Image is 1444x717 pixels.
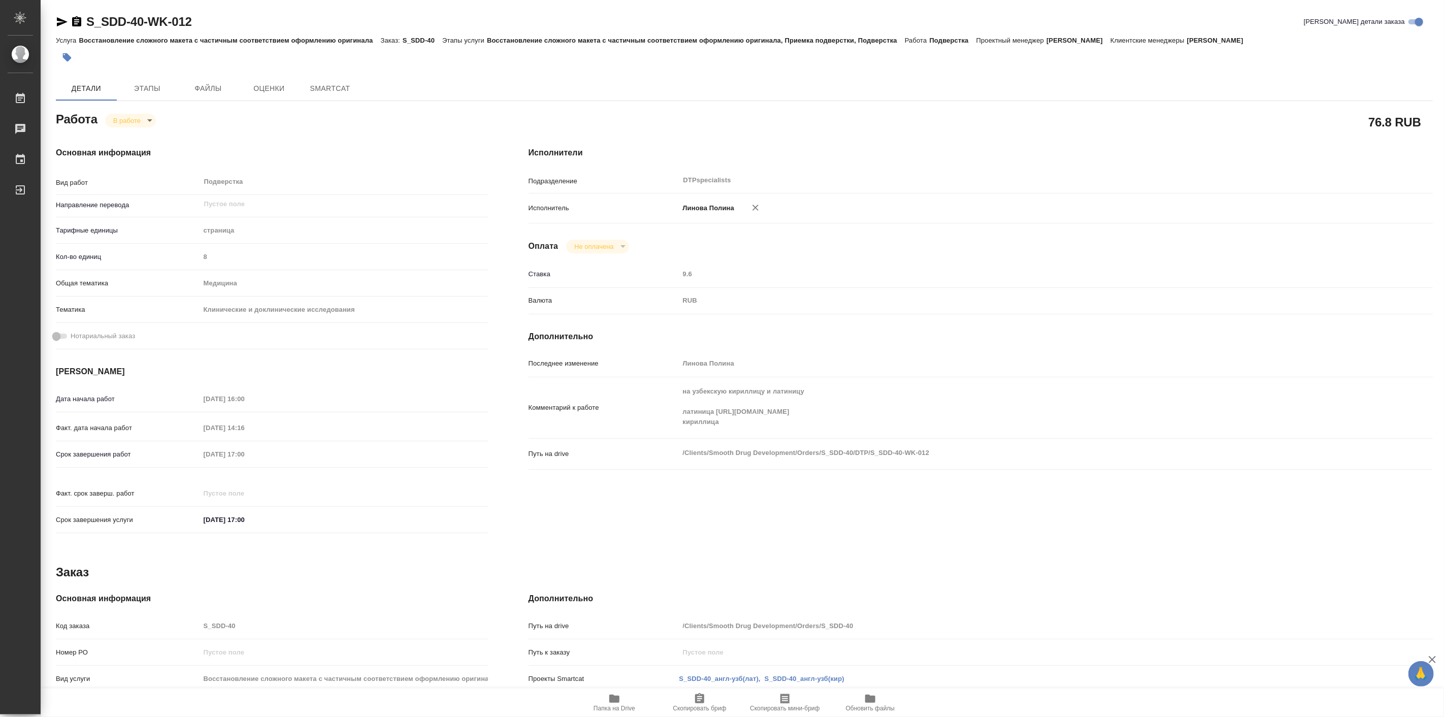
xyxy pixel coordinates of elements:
button: Добавить тэг [56,46,78,69]
div: Клинические и доклинические исследования [200,301,488,318]
div: Медицина [200,275,488,292]
p: Дата начала работ [56,394,200,404]
p: Факт. срок заверш. работ [56,488,200,499]
p: Общая тематика [56,278,200,288]
textarea: на узбекскую кириллицу и латиницу латиница [URL][DOMAIN_NAME] кириллица [679,383,1358,431]
p: Услуга [56,37,79,44]
p: Восстановление сложного макета с частичным соответствием оформлению оригинала [79,37,380,44]
p: Этапы услуги [442,37,487,44]
p: Номер РО [56,647,200,658]
button: Скопировать бриф [657,689,742,717]
p: Путь на drive [529,449,679,459]
input: Пустое поле [679,645,1358,660]
button: В работе [110,116,144,125]
input: Пустое поле [679,267,1358,281]
button: Папка на Drive [572,689,657,717]
p: Факт. дата начала работ [56,423,200,433]
span: [PERSON_NAME] детали заказа [1304,17,1405,27]
input: Пустое поле [200,618,488,633]
h4: Дополнительно [529,593,1433,605]
p: Вид работ [56,178,200,188]
h2: Заказ [56,564,89,580]
p: S_SDD-40 [403,37,442,44]
input: ✎ Введи что-нибудь [200,512,289,527]
p: Подразделение [529,176,679,186]
p: Срок завершения услуги [56,515,200,525]
button: 🙏 [1408,661,1434,687]
input: Пустое поле [679,618,1358,633]
p: Последнее изменение [529,358,679,369]
p: Комментарий к работе [529,403,679,413]
h4: Оплата [529,240,559,252]
p: Проекты Smartcat [529,674,679,684]
h2: Работа [56,109,97,127]
span: Детали [62,82,111,95]
input: Пустое поле [200,671,488,686]
input: Пустое поле [679,356,1358,371]
a: S_SDD-40_англ-узб(кир) [765,675,844,682]
a: S_SDD-40_англ-узб(лат), [679,675,761,682]
p: Работа [905,37,930,44]
span: Обновить файлы [846,705,895,712]
p: Тарифные единицы [56,225,200,236]
span: SmartCat [306,82,354,95]
h4: Исполнители [529,147,1433,159]
p: Путь на drive [529,621,679,631]
p: Валюта [529,296,679,306]
textarea: /Clients/Smooth Drug Development/Orders/S_SDD-40/DTP/S_SDD-40-WK-012 [679,444,1358,462]
p: Направление перевода [56,200,200,210]
span: Нотариальный заказ [71,331,135,341]
input: Пустое поле [200,645,488,660]
div: RUB [679,292,1358,309]
p: Тематика [56,305,200,315]
input: Пустое поле [200,486,289,501]
a: S_SDD-40-WK-012 [86,15,192,28]
input: Пустое поле [200,392,289,406]
input: Пустое поле [200,447,289,462]
button: Скопировать ссылку для ЯМессенджера [56,16,68,28]
div: страница [200,222,488,239]
span: Скопировать бриф [673,705,726,712]
p: Заказ: [381,37,403,44]
p: Линова Полина [679,203,735,213]
h2: 76.8 RUB [1368,113,1421,131]
p: Клиентские менеджеры [1110,37,1187,44]
p: Подверстка [930,37,976,44]
span: Оценки [245,82,293,95]
button: Скопировать мини-бриф [742,689,828,717]
p: [PERSON_NAME] [1187,37,1251,44]
button: Удалить исполнителя [744,197,767,219]
p: [PERSON_NAME] [1046,37,1110,44]
p: Ставка [529,269,679,279]
p: Вид услуги [56,674,200,684]
h4: Основная информация [56,593,488,605]
input: Пустое поле [203,198,464,210]
span: Файлы [184,82,233,95]
button: Обновить файлы [828,689,913,717]
p: Код заказа [56,621,200,631]
span: Папка на Drive [594,705,635,712]
p: Путь к заказу [529,647,679,658]
span: 🙏 [1413,663,1430,685]
input: Пустое поле [200,420,289,435]
h4: [PERSON_NAME] [56,366,488,378]
p: Восстановление сложного макета с частичным соответствием оформлению оригинала, Приемка подверстки... [487,37,905,44]
p: Срок завершения работ [56,449,200,460]
div: В работе [105,114,156,127]
h4: Дополнительно [529,331,1433,343]
span: Скопировать мини-бриф [750,705,819,712]
p: Исполнитель [529,203,679,213]
input: Пустое поле [200,249,488,264]
button: Не оплачена [571,242,616,251]
button: Скопировать ссылку [71,16,83,28]
p: Проектный менеджер [976,37,1046,44]
div: В работе [566,240,629,253]
h4: Основная информация [56,147,488,159]
span: Этапы [123,82,172,95]
p: Кол-во единиц [56,252,200,262]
